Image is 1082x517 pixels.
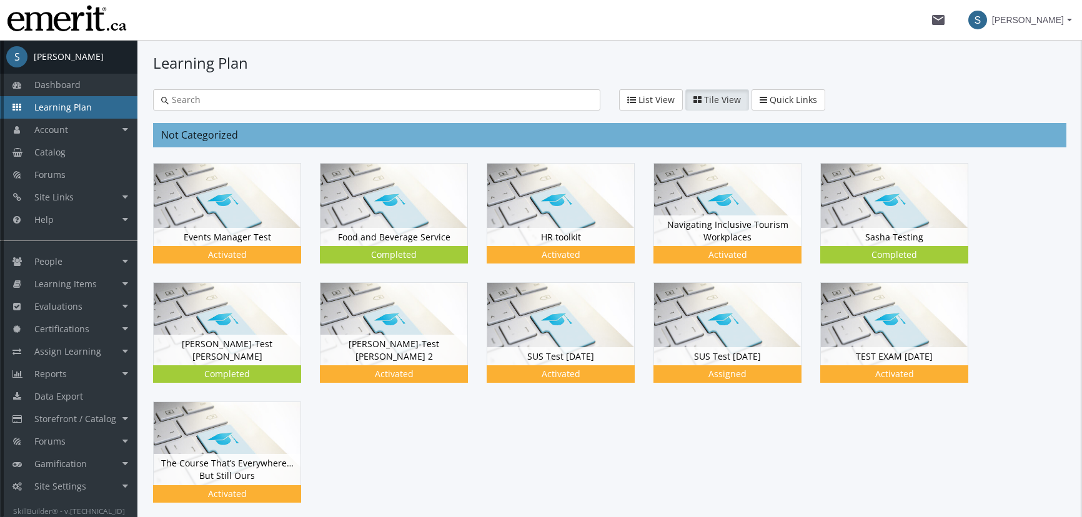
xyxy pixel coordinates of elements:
div: [PERSON_NAME]-Test [PERSON_NAME] 2 [320,335,467,365]
div: [PERSON_NAME]-Test [PERSON_NAME] [154,335,300,365]
span: Tile View [704,94,741,106]
div: [PERSON_NAME]-Test [PERSON_NAME] [153,282,320,401]
div: SUS Test [DATE] [487,282,653,401]
span: Storefront / Catalog [34,413,116,425]
div: Navigating Inclusive Tourism Workplaces [654,215,801,246]
span: [PERSON_NAME] [992,9,1064,31]
span: Learning Items [34,278,97,290]
span: Gamification [34,458,87,470]
div: SUS Test [DATE] [654,347,801,366]
small: SkillBuilder® - v.[TECHNICAL_ID] [13,506,125,516]
span: Forums [34,169,66,180]
div: Sasha Testing [821,228,968,247]
span: Catalog [34,146,66,158]
span: Data Export [34,390,83,402]
div: The Course That’s Everywhere… But Still Ours [154,454,300,485]
div: Activated [322,368,465,380]
div: Food and Beverage Service [320,163,487,282]
h1: Learning Plan [153,52,1066,74]
span: Reports [34,368,67,380]
div: Activated [489,249,632,261]
span: List View [638,94,675,106]
span: Certifications [34,323,89,335]
div: SUS Test [DATE] [653,282,820,401]
div: TEST EXAM [DATE] [820,282,987,401]
div: Activated [823,368,966,380]
div: Completed [823,249,966,261]
span: Dashboard [34,79,81,91]
span: Site Links [34,191,74,203]
span: Evaluations [34,300,82,312]
div: Activated [656,249,799,261]
div: Events Manager Test [154,228,300,247]
span: Quick Links [770,94,817,106]
div: Completed [156,368,299,380]
div: Events Manager Test [153,163,320,282]
span: Learning Plan [34,101,92,113]
div: [PERSON_NAME]-Test [PERSON_NAME] 2 [320,282,487,401]
div: HR toolkit [487,228,634,247]
span: Site Settings [34,480,86,492]
span: Forums [34,435,66,447]
span: Assign Learning [34,345,101,357]
div: Sasha Testing [820,163,987,282]
div: Navigating Inclusive Tourism Workplaces [653,163,820,282]
div: Activated [156,249,299,261]
span: Help [34,214,54,225]
span: S [968,11,987,29]
div: Completed [322,249,465,261]
div: Activated [489,368,632,380]
div: HR toolkit [487,163,653,282]
div: [PERSON_NAME] [34,51,104,63]
span: People [34,255,62,267]
input: Search [169,94,592,106]
span: S [6,46,27,67]
div: TEST EXAM [DATE] [821,347,968,366]
mat-icon: mail [931,12,946,27]
div: Assigned [656,368,799,380]
div: Food and Beverage Service [320,228,467,247]
div: Activated [156,488,299,500]
span: Account [34,124,68,135]
span: Not Categorized [161,128,238,142]
div: SUS Test [DATE] [487,347,634,366]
